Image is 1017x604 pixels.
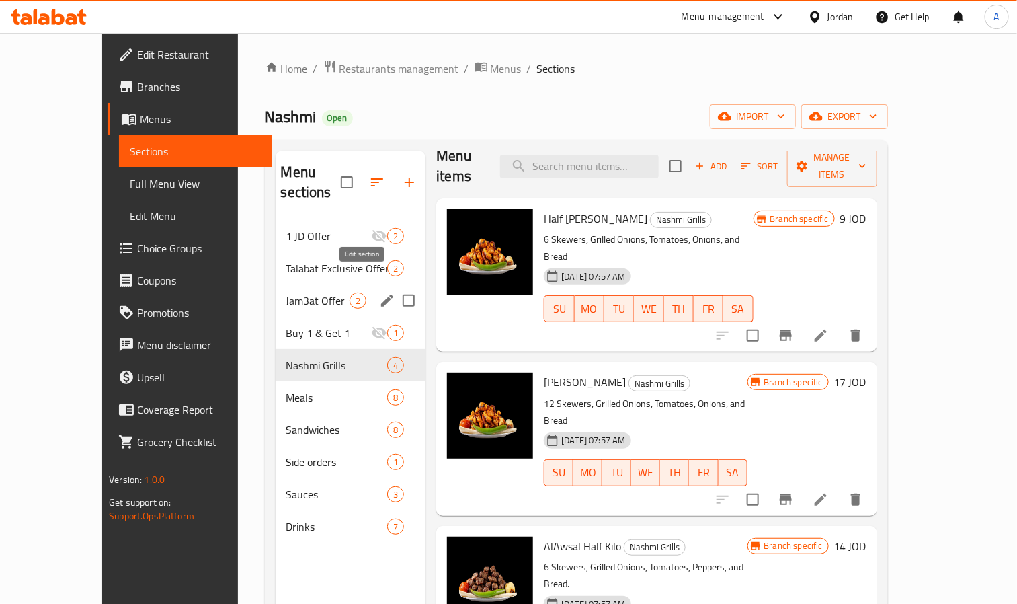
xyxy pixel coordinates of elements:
[276,414,426,446] div: Sandwiches8
[265,102,317,132] span: Nashmi
[738,156,782,177] button: Sort
[108,361,272,393] a: Upsell
[387,454,404,470] div: items
[813,492,829,508] a: Edit menu item
[491,61,522,77] span: Menus
[669,299,688,319] span: TH
[827,9,854,24] div: Jordan
[388,391,403,404] span: 8
[119,135,272,167] a: Sections
[130,143,261,159] span: Sections
[834,537,866,556] h6: 14 JOD
[631,459,660,486] button: WE
[759,376,828,389] span: Branch specific
[108,426,272,458] a: Grocery Checklist
[537,61,575,77] span: Sections
[276,446,426,478] div: Side orders1
[265,60,888,77] nav: breadcrumb
[651,212,711,227] span: Nashmi Grills
[109,471,142,488] span: Version:
[624,539,686,556] div: Nashmi Grills
[994,9,1000,24] span: A
[544,231,753,265] p: 6 Skewers, Grilled Onions, Tomatoes, Onions, and Bread
[610,299,628,319] span: TU
[834,373,866,391] h6: 17 JOD
[575,295,604,322] button: MO
[108,103,272,135] a: Menus
[276,220,426,252] div: 1 JD Offer2
[639,299,658,319] span: WE
[388,424,403,437] span: 8
[719,459,747,486] button: SA
[130,176,261,192] span: Full Menu View
[286,454,388,470] div: Side orders
[723,295,753,322] button: SA
[729,299,747,319] span: SA
[371,228,387,244] svg: Inactive section
[108,393,272,426] a: Coverage Report
[840,484,872,516] button: delete
[602,459,631,486] button: TU
[798,149,866,183] span: Manage items
[108,232,272,264] a: Choice Groups
[447,209,533,295] img: Half Kilo Shish
[119,167,272,200] a: Full Menu View
[281,162,341,202] h2: Menu sections
[140,111,261,127] span: Menus
[137,272,261,289] span: Coupons
[286,228,372,244] div: 1 JD Offer
[286,357,388,373] span: Nashmi Grills
[665,463,684,482] span: TH
[544,209,647,229] span: Half [PERSON_NAME]
[739,322,767,350] span: Select to update
[770,319,802,352] button: Branch-specific-item
[286,519,388,535] span: Drinks
[544,459,573,486] button: SU
[447,373,533,459] img: Kilo Shish
[628,375,690,391] div: Nashmi Grills
[739,486,767,514] span: Select to update
[377,291,397,311] button: edit
[108,264,272,297] a: Coupons
[741,159,778,174] span: Sort
[579,463,597,482] span: MO
[475,60,522,77] a: Menus
[464,61,469,77] li: /
[573,459,602,486] button: MO
[813,328,829,344] a: Edit menu item
[544,395,747,429] p: 12 Skewers, Grilled Onions, Tomatoes, Onions, and Bread
[286,389,388,406] span: Meals
[276,285,426,317] div: Jam3at Offer2edit
[661,152,690,180] span: Select section
[387,260,404,276] div: items
[286,486,388,502] div: Sauces
[276,381,426,414] div: Meals8
[556,434,630,447] span: [DATE] 07:57 AM
[108,38,272,71] a: Edit Restaurant
[137,402,261,418] span: Coverage Report
[694,295,723,322] button: FR
[721,108,785,125] span: import
[387,486,404,502] div: items
[840,319,872,352] button: delete
[387,228,404,244] div: items
[388,262,403,275] span: 2
[137,337,261,353] span: Menu disclaimer
[812,108,877,125] span: export
[388,488,403,501] span: 3
[137,240,261,256] span: Choice Groups
[660,459,689,486] button: TH
[544,372,626,392] span: [PERSON_NAME]
[265,61,308,77] a: Home
[286,260,388,276] span: Talabat Exclusive Offer
[387,325,404,341] div: items
[690,156,733,177] span: Add item
[724,463,742,482] span: SA
[388,521,403,533] span: 7
[544,295,574,322] button: SU
[629,376,690,391] span: Nashmi Grills
[770,484,802,516] button: Branch-specific-item
[556,270,630,283] span: [DATE] 07:57 AM
[339,61,459,77] span: Restaurants management
[137,79,261,95] span: Branches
